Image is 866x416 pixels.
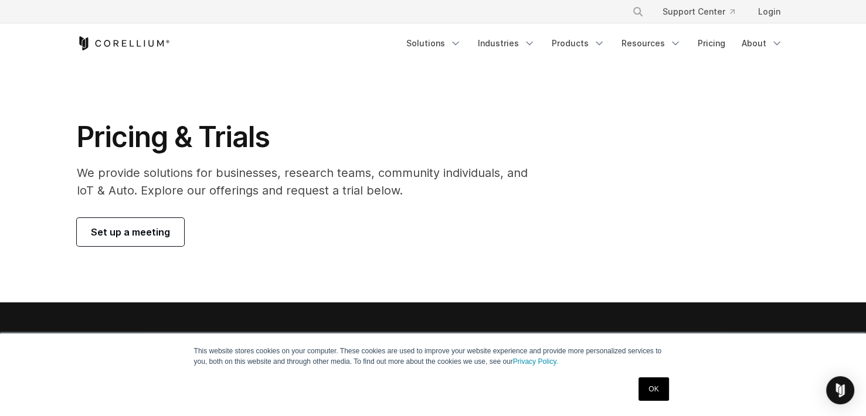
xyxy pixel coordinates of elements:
[91,225,170,239] span: Set up a meeting
[77,120,544,155] h1: Pricing & Trials
[618,1,790,22] div: Navigation Menu
[513,357,558,366] a: Privacy Policy.
[399,33,790,54] div: Navigation Menu
[627,1,648,22] button: Search
[691,33,732,54] a: Pricing
[735,33,790,54] a: About
[826,376,854,404] div: Open Intercom Messenger
[194,346,673,367] p: This website stores cookies on your computer. These cookies are used to improve your website expe...
[399,33,468,54] a: Solutions
[653,1,744,22] a: Support Center
[545,33,612,54] a: Products
[77,164,544,199] p: We provide solutions for businesses, research teams, community individuals, and IoT & Auto. Explo...
[77,36,170,50] a: Corellium Home
[749,1,790,22] a: Login
[614,33,688,54] a: Resources
[471,33,542,54] a: Industries
[77,218,184,246] a: Set up a meeting
[639,377,668,401] a: OK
